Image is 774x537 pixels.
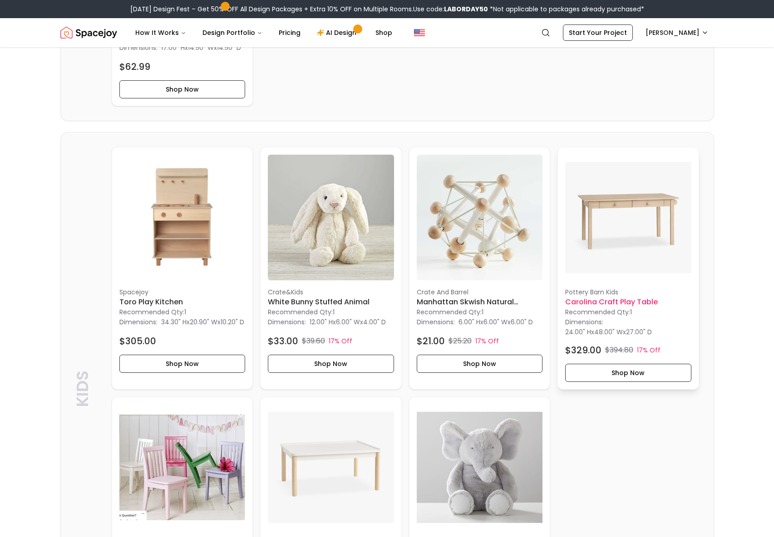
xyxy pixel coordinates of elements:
span: 27.00" D [626,327,652,337]
p: 17% Off [475,337,499,346]
p: $394.80 [605,345,633,356]
div: Manhattan Skwish Natural Wooden Baby Toy [409,147,551,390]
img: White Bunny Stuffed Animal image [268,155,394,281]
span: 6.00" W [483,317,508,327]
p: Recommended Qty: 1 [565,308,691,317]
span: Use code: [413,5,488,14]
p: x x [310,317,386,327]
h4: $305.00 [119,335,156,347]
img: Manhattan Skwish Natural Wooden Baby Toy image [417,155,543,281]
p: $39.60 [302,336,325,347]
h6: Toro Play Kitchen [119,297,246,308]
a: Shop [368,24,399,42]
span: 6.00" H [458,317,480,327]
a: AI Design [310,24,366,42]
button: Shop Now [417,355,543,373]
nav: Global [60,18,714,47]
p: Spacejoy [119,288,246,297]
a: Carolina Craft Play Table imagepottery barn kidsCarolina Craft Play TableRecommended Qty:1Dimensi... [557,147,699,390]
nav: Main [128,24,399,42]
span: 48.00" W [594,327,623,337]
a: White Bunny Stuffed Animal imageCrate&kidsWhite Bunny Stuffed AnimalRecommended Qty:1Dimensions:1... [260,147,402,390]
button: Design Portfolio [195,24,270,42]
a: Manhattan Skwish Natural Wooden Baby Toy imageCrate And BarrelManhattan Skwish Natural Wooden Bab... [409,147,551,390]
span: 14.50" D [217,43,241,52]
p: Kids [74,280,92,498]
p: 17% Off [329,337,352,346]
img: Carolina Craft Play Table image [565,155,691,281]
h6: Carolina Craft Play Table [565,297,691,308]
p: Recommended Qty: 1 [119,308,246,317]
span: 4.00" D [363,317,386,327]
span: 12.00" H [310,317,333,327]
span: 20.90" W [190,317,217,327]
p: Crate&kids [268,288,394,297]
span: 14.50" W [188,43,214,52]
button: [PERSON_NAME] [640,24,714,41]
span: *Not applicable to packages already purchased* [488,5,644,14]
p: 17% Off [637,346,661,355]
img: Elephant Critter Plush-Small image [417,405,543,531]
a: Toro Play Kitchen imageSpacejoyToro Play KitchenRecommended Qty:1Dimensions:34.30" Hx20.90" Wx10.... [112,147,253,390]
img: Toro Play Kitchen image [119,155,246,281]
a: Pricing [271,24,308,42]
p: Dimensions: [417,317,455,327]
button: How It Works [128,24,193,42]
h4: $329.00 [565,344,601,356]
b: LABORDAY50 [444,5,488,14]
p: Dimensions: [565,317,603,327]
p: x x [161,43,241,52]
p: Dimensions: [119,317,158,327]
h6: Manhattan Skwish Natural Wooden Baby Toy [417,297,543,308]
h6: White Bunny Stuffed Animal [268,297,394,308]
span: 10.20" D [221,317,244,327]
img: United States [414,27,425,38]
span: 24.00" H [565,327,591,337]
p: Dimensions: [268,317,306,327]
p: Dimensions: [119,42,158,53]
h4: $33.00 [268,335,298,347]
button: Shop Now [268,355,394,373]
h4: $21.00 [417,335,445,347]
img: Avery Activity Table image [268,405,394,531]
div: Carolina Craft Play Table [557,147,699,390]
h4: $62.99 [119,60,150,73]
button: Shop Now [565,364,691,382]
img: Carolina Play Chairs image [119,405,246,531]
span: 17.00" H [161,43,185,52]
p: x x [161,317,244,327]
p: $25.20 [449,336,472,347]
p: pottery barn kids [565,288,691,297]
p: Recommended Qty: 1 [268,308,394,317]
p: x x [458,317,533,327]
p: x x [565,327,652,337]
span: 34.30" H [161,317,187,327]
img: Spacejoy Logo [60,24,117,42]
button: Shop Now [119,355,246,373]
a: Spacejoy [60,24,117,42]
p: Crate And Barrel [417,288,543,297]
div: White Bunny Stuffed Animal [260,147,402,390]
div: [DATE] Design Fest – Get 50% OFF All Design Packages + Extra 10% OFF on Multiple Rooms. [130,5,644,14]
button: Shop Now [119,80,246,98]
div: Toro Play Kitchen [112,147,253,390]
a: Start Your Project [563,24,633,41]
p: Recommended Qty: 1 [417,308,543,317]
span: 6.00" W [336,317,360,327]
span: 6.00" D [511,317,533,327]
